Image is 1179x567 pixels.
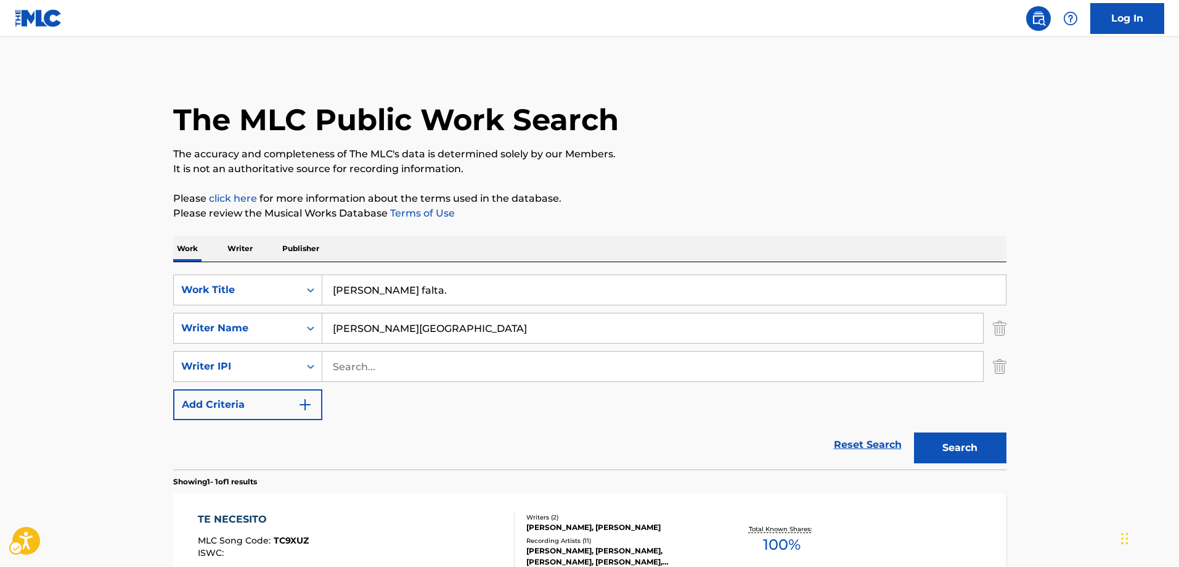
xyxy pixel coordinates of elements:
[224,236,256,262] p: Writer
[1031,11,1046,26] img: search
[388,207,455,219] a: Terms of Use
[173,236,202,262] p: Work
[322,313,983,343] input: Search...
[198,547,227,558] span: ISWC :
[300,275,322,305] div: On
[526,522,712,533] div: [PERSON_NAME], [PERSON_NAME]
[181,321,292,336] div: Writer Name
[993,313,1006,344] img: Delete Criterion
[828,431,908,458] a: Reset Search
[173,476,257,487] p: Showing 1 - 1 of 1 results
[173,101,619,138] h1: The MLC Public Work Search
[198,535,274,546] span: MLC Song Code :
[274,535,309,546] span: TC9XUZ
[914,432,1006,463] button: Search
[1117,508,1179,567] div: Chat Widget
[181,283,292,297] div: Work Title
[198,512,309,527] div: TE NECESITO
[181,359,292,374] div: Writer IPI
[526,513,712,522] div: Writers ( 2 )
[526,536,712,545] div: Recording Artists ( 11 )
[1144,374,1179,473] iframe: Iframe | Resource Center
[322,352,983,381] input: Search...
[322,275,1006,305] input: Search...
[209,192,257,204] a: Music industry terminology | mechanical licensing collective
[993,351,1006,382] img: Delete Criterion
[1090,3,1164,34] a: Log In
[279,236,323,262] p: Publisher
[15,9,62,27] img: MLC Logo
[763,534,801,556] span: 100 %
[173,389,322,420] button: Add Criteria
[1063,11,1078,26] img: help
[173,162,1006,176] p: It is not an authoritative source for recording information.
[173,147,1006,162] p: The accuracy and completeness of The MLC's data is determined solely by our Members.
[298,397,312,412] img: 9d2ae6d4665cec9f34b9.svg
[173,206,1006,221] p: Please review the Musical Works Database
[173,191,1006,206] p: Please for more information about the terms used in the database.
[1117,508,1179,567] iframe: Hubspot Iframe
[749,524,815,534] p: Total Known Shares:
[173,275,1006,470] form: Search Form
[1121,520,1128,557] div: Drag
